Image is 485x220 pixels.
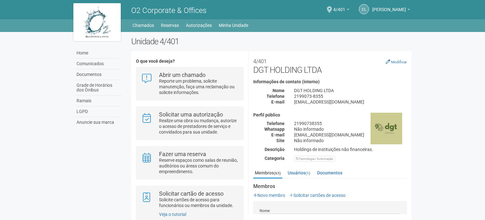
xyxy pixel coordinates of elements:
strong: Site [276,138,285,143]
p: Reporte um problema, solicite manutenção, faça uma reclamação ou solicite informações. [159,78,238,95]
strong: Abrir um chamado [159,72,206,78]
h2: Unidade 4/401 [131,37,412,46]
a: Solicitar cartões de acesso [289,193,346,198]
a: Grade de Horários dos Ônibus [75,80,122,96]
a: Novo membro [253,193,285,198]
strong: Categoria [265,156,285,161]
a: Veja o tutorial [159,212,186,217]
strong: Membros [253,184,407,189]
h2: DGT HOLDING LTDA [253,56,407,75]
div: [EMAIL_ADDRESS][DOMAIN_NAME] [289,132,412,138]
p: Reserve espaços como salas de reunião, auditórios ou áreas comum do empreendimento. [159,157,238,174]
img: logo.jpg [73,3,121,41]
a: Home [75,48,122,59]
div: Não informado [289,126,412,132]
small: 4/401 [253,58,267,65]
span: 4/401 [333,1,345,12]
div: Não informado [289,138,412,143]
strong: Fazer uma reserva [159,151,206,157]
strong: Descrição [265,147,285,152]
p: Solicite cartões de acesso para funcionários ou membros da unidade. [159,197,238,208]
strong: Solicitar uma autorização [159,111,223,118]
a: Usuários(1) [286,168,312,178]
a: Fazer uma reserva Reserve espaços como salas de reunião, auditórios ou áreas comum do empreendime... [141,151,238,174]
label: Nome [260,208,270,214]
a: Membros(63) [253,168,282,179]
strong: Whatsapp [264,127,285,132]
img: business.png [371,113,402,144]
a: Modificar [386,59,407,64]
div: Holdings de instituições não financeiras. [289,147,412,152]
h4: Perfil público [253,113,407,117]
strong: E-mail [271,132,285,137]
h4: Informações de contato (interno) [253,79,407,84]
div: 2199073-8355 [289,93,412,99]
div: Tecnologia / Automação [294,156,335,162]
a: Solicitar uma autorização Realize uma obra ou mudança, autorize o acesso de prestadores de serviç... [141,112,238,135]
a: CL [359,4,369,14]
a: Reservas [161,21,179,30]
strong: Telefone [267,121,285,126]
a: Solicitar cartão de acesso Solicite cartões de acesso para funcionários ou membros da unidade. [141,191,238,208]
a: Abrir um chamado Reporte um problema, solicite manutenção, faça uma reclamação ou solicite inform... [141,72,238,95]
a: Autorizações [186,21,212,30]
a: [PERSON_NAME] [372,8,410,13]
span: O2 Corporate & Offices [131,6,206,15]
strong: Solicitar cartão de acesso [159,190,224,197]
a: LGPD [75,106,122,117]
small: (1) [305,171,310,175]
small: (63) [274,171,281,175]
small: Modificar [391,60,407,64]
a: 4/401 [333,8,349,13]
div: DGT HOLDING LTDA [289,88,412,93]
p: Realize uma obra ou mudança, autorize o acesso de prestadores de serviço e convidados para sua un... [159,118,238,135]
a: Documentos [75,69,122,80]
h4: O que você deseja? [136,59,243,64]
strong: Telefone [267,94,285,99]
span: Claudia Luíza Soares de Castro [372,1,406,12]
a: Minha Unidade [219,21,248,30]
strong: E-mail [271,99,285,104]
strong: Nome [273,88,285,93]
div: 21990738355 [289,121,412,126]
a: Comunicados [75,59,122,69]
a: Ramais [75,96,122,106]
a: Anuncie sua marca [75,117,122,128]
div: [EMAIL_ADDRESS][DOMAIN_NAME] [289,99,412,105]
a: Chamados [132,21,154,30]
a: Documentos [316,168,344,178]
